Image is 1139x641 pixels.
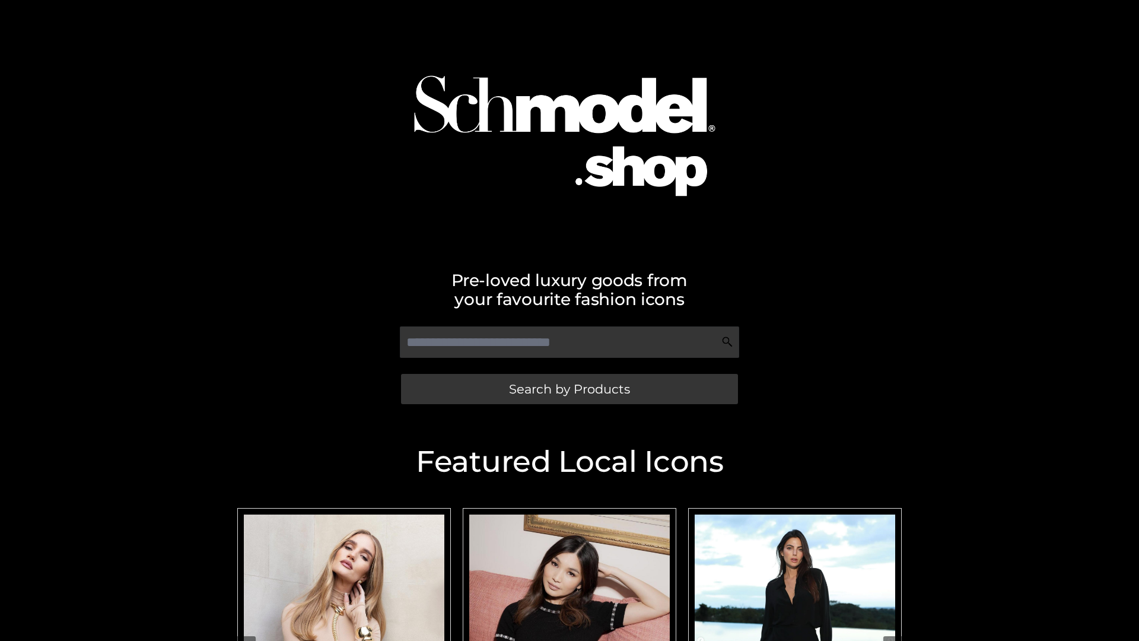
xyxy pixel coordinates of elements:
a: Search by Products [401,374,738,404]
img: Search Icon [721,336,733,348]
h2: Featured Local Icons​ [231,447,908,477]
h2: Pre-loved luxury goods from your favourite fashion icons [231,271,908,309]
span: Search by Products [509,383,630,395]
